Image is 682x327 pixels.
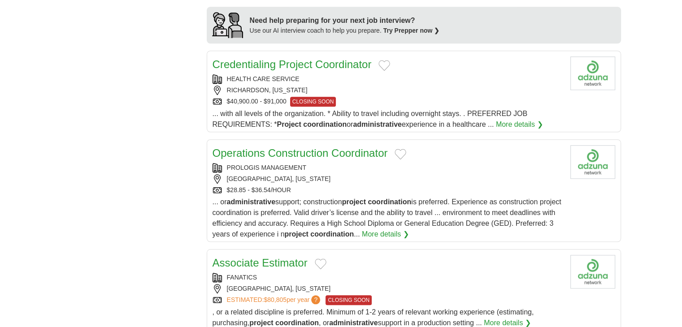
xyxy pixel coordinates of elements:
strong: project [284,230,308,238]
div: Need help preparing for your next job interview? [250,15,440,26]
div: RICHARDSON, [US_STATE] [213,86,563,95]
span: ... or support; construction is preferred. Experience as construction project coordination is pre... [213,198,561,238]
div: HEALTH CARE SERVICE [213,74,563,84]
span: $80,805 [264,296,287,303]
div: FANATICS [213,273,563,282]
strong: project [342,198,366,206]
button: Add to favorite jobs [315,258,326,269]
strong: coordination [303,120,347,128]
strong: administrative [227,198,275,206]
strong: coordination [368,198,411,206]
div: [GEOGRAPHIC_DATA], [US_STATE] [213,174,563,184]
img: Company logo [570,255,615,288]
a: ESTIMATED:$80,805per year? [227,295,322,305]
a: Try Prepper now ❯ [383,27,440,34]
div: $40,900.00 - $91,000 [213,97,563,107]
strong: Project [277,120,301,128]
a: Credentialing Project Coordinator [213,58,372,70]
strong: coordination [310,230,354,238]
strong: project [249,319,273,327]
span: CLOSING SOON [326,295,372,305]
button: Add to favorite jobs [395,149,406,159]
strong: administrative [353,120,401,128]
img: Company logo [570,145,615,179]
button: Add to favorite jobs [378,60,390,71]
span: , or a related discipline is preferred. Minimum of 1-2 years of relevant working experience (esti... [213,308,534,327]
strong: administrative [329,319,378,327]
span: ... with all levels of the organization. * Ability to travel including overnight stays. . PREFERR... [213,110,528,128]
div: Use our AI interview coach to help you prepare. [250,26,440,35]
img: Company logo [570,56,615,90]
a: More details ❯ [362,229,409,240]
div: [GEOGRAPHIC_DATA], [US_STATE] [213,284,563,293]
div: $28.85 - $36.54/HOUR [213,185,563,195]
a: Associate Estimator [213,257,308,269]
a: More details ❯ [496,119,543,130]
span: CLOSING SOON [290,97,336,107]
a: Operations Construction Coordinator [213,147,388,159]
span: ? [311,295,320,304]
div: PROLOGIS MANAGEMENT [213,163,563,172]
strong: coordination [275,319,319,327]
